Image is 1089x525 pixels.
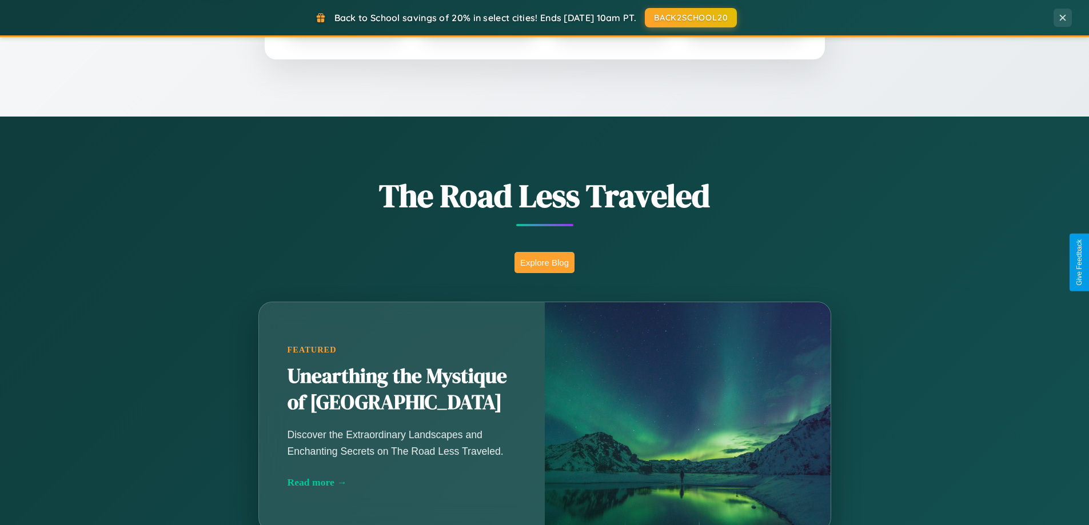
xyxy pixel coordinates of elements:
[1075,239,1083,286] div: Give Feedback
[288,363,516,416] h2: Unearthing the Mystique of [GEOGRAPHIC_DATA]
[202,174,888,218] h1: The Road Less Traveled
[288,476,516,488] div: Read more →
[514,252,575,273] button: Explore Blog
[288,345,516,355] div: Featured
[288,427,516,459] p: Discover the Extraordinary Landscapes and Enchanting Secrets on The Road Less Traveled.
[334,12,636,23] span: Back to School savings of 20% in select cities! Ends [DATE] 10am PT.
[645,8,737,27] button: BACK2SCHOOL20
